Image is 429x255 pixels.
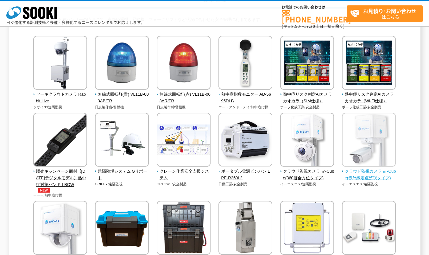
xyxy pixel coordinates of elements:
span: 無線式回転灯(赤) VL11B-003AR/FR [157,91,211,105]
p: OPTOWL/安全製品 [157,182,211,187]
img: 熱中症リスク判定AIカメラ カオカラ（Wi-Fi仕様） [342,36,396,91]
p: 日恵製作所/警報機 [157,105,211,110]
a: お見積り･お問い合わせはこちら [347,5,423,22]
span: クラウド監視カメラ ㎥-Cube(360度全方位タイプ) [280,168,334,182]
img: 熱中症リスク判定AIカメラ カオカラ（SIM仕様） [280,36,334,91]
p: ジザイエ/遠隔監視 [33,105,87,110]
a: 無線式回転灯(赤) VL11B-003AR/FR [157,85,211,104]
img: クラウド監視カメラ ㎥-Cube(360度全方位タイプ) [280,113,334,168]
span: はこちら [350,6,422,22]
a: ソーキクラウドカメラ Rabbit Live [33,85,87,104]
p: イーエスエス/遠隔監視 [280,182,334,187]
span: 17:30 [304,23,315,29]
a: ポータブル電源ピンバン LPE-R250L2 [218,162,273,181]
p: ーーー/熱中症指標 [33,193,87,198]
span: (平日 ～ 土日、祝日除く) [282,23,344,29]
p: GRIFFY/遠隔監視 [95,182,149,187]
img: 無線式回転灯(青) VL11B-003AB/FR [95,36,149,91]
span: お電話でのお問い合わせは [282,5,347,9]
a: 無線式回転灯(青) VL11B-003AB/FR [95,85,149,104]
p: ポーラ化成工業/安全製品 [342,105,396,110]
span: クラウド監視カメラ ㎥-Cube(赤外線定点監視タイプ) [342,168,396,182]
img: 販売キャンペーン商材【2025年デジタルモデル】熱中症対策バンド I-BOW [33,113,87,168]
a: 熱中症リスク判定AIカメラ カオカラ（SIM仕様） [280,85,334,104]
span: 無線式回転灯(青) VL11B-003AB/FR [95,91,149,105]
img: ソーキクラウドカメラ Rabbit Live [33,36,87,91]
span: クレーン作業安全支援システム [157,168,211,182]
p: ポーラ化成工業/安全製品 [280,105,334,110]
p: イーエスエス/遠隔監視 [342,182,396,187]
img: 無線式回転灯(赤) VL11B-003AR/FR [157,36,211,91]
span: 熱中症指数モニター AD-5695DLB [218,91,273,105]
span: ソーキクラウドカメラ Rabbit Live [33,91,87,105]
span: ポータブル電源ピンバン LPE-R250L2 [218,168,273,182]
a: 熱中症リスク判定AIカメラ カオカラ（Wi-Fi仕様） [342,85,396,104]
img: 熱中症指数モニター AD-5695DLB [218,36,272,91]
span: 熱中症リスク判定AIカメラ カオカラ（Wi-Fi仕様） [342,91,396,105]
span: 販売キャンペーン商材【[DATE]デジタルモデル】熱中症対策バンド I-BOW [33,168,87,192]
img: 遠隔臨場システム Gリポート [95,113,149,168]
a: 販売キャンペーン商材【[DATE]デジタルモデル】熱中症対策バンド I-BOWNEW [33,162,87,192]
span: 8:50 [291,23,300,29]
a: [PHONE_NUMBER] [282,10,347,23]
img: クレーン作業安全支援システム [157,113,211,168]
img: NEW [36,188,52,193]
img: クラウド監視カメラ ㎥-Cube(赤外線定点監視タイプ) [342,113,396,168]
a: クレーン作業安全支援システム [157,162,211,181]
p: 日々進化する計測技術と多種・多様化するニーズにレンタルでお応えします。 [6,21,145,24]
img: ポータブル電源ピンバン LPE-R250L2 [218,113,272,168]
p: 日動工業/安全製品 [218,182,273,187]
strong: お見積り･お問い合わせ [363,7,416,15]
a: クラウド監視カメラ ㎥-Cube(360度全方位タイプ) [280,162,334,181]
p: エー・アンド・デイ/熱中症指標 [218,105,273,110]
span: 遠隔臨場システム Gリポート [95,168,149,182]
a: 遠隔臨場システム Gリポート [95,162,149,181]
a: クラウド監視カメラ ㎥-Cube(赤外線定点監視タイプ) [342,162,396,181]
span: 熱中症リスク判定AIカメラ カオカラ（SIM仕様） [280,91,334,105]
a: 熱中症指数モニター AD-5695DLB [218,85,273,104]
p: 日恵製作所/警報機 [95,105,149,110]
